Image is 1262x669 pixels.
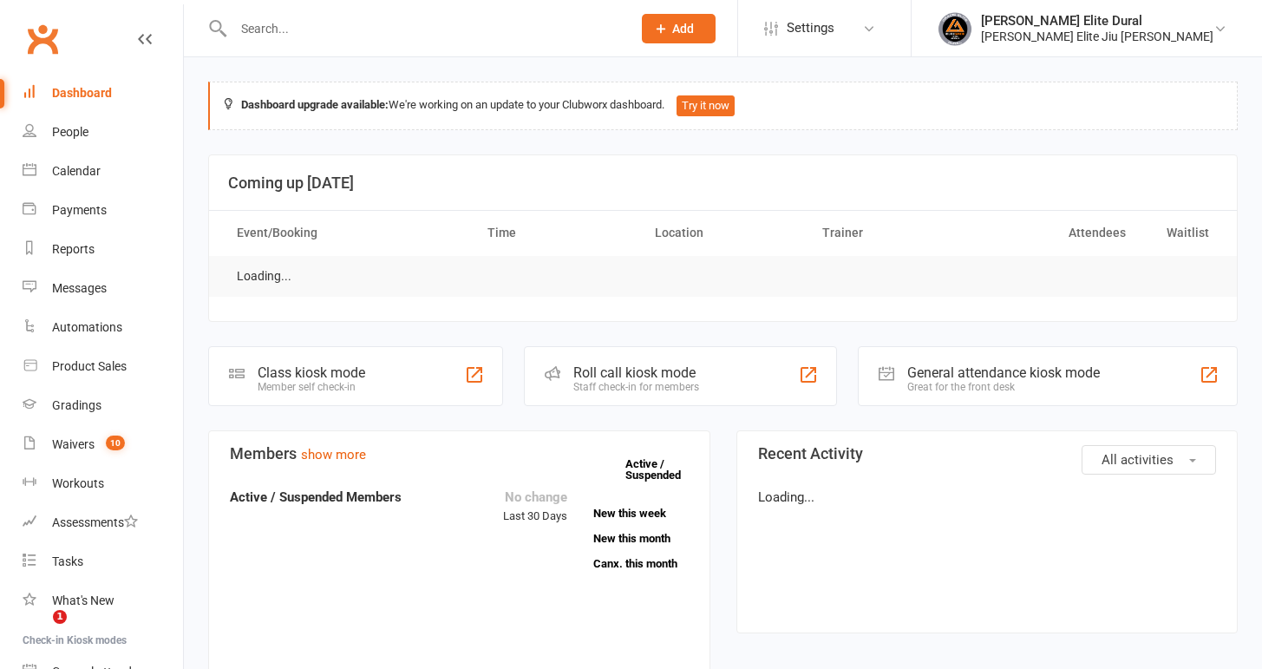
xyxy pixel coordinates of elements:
a: Calendar [23,152,183,191]
div: General attendance kiosk mode [907,364,1100,381]
a: People [23,113,183,152]
button: All activities [1082,445,1216,475]
div: Waivers [52,437,95,451]
a: Gradings [23,386,183,425]
div: Reports [52,242,95,256]
img: thumb_image1702864552.png [938,11,972,46]
a: Active / Suspended [625,445,702,494]
div: [PERSON_NAME] Elite Jiu [PERSON_NAME] [981,29,1213,44]
span: Settings [787,9,834,48]
a: What's New [23,581,183,620]
div: Payments [52,203,107,217]
a: Payments [23,191,183,230]
div: Staff check-in for members [573,381,699,393]
th: Attendees [974,211,1141,255]
a: Messages [23,269,183,308]
a: Dashboard [23,74,183,113]
div: Last 30 Days [503,487,567,526]
span: 10 [106,436,125,450]
div: Great for the front desk [907,381,1100,393]
button: Try it now [677,95,735,116]
th: Trainer [807,211,974,255]
a: Assessments [23,503,183,542]
div: Product Sales [52,359,127,373]
a: Automations [23,308,183,347]
span: All activities [1102,452,1174,468]
a: New this month [593,533,689,544]
a: Product Sales [23,347,183,386]
a: Waivers 10 [23,425,183,464]
div: Workouts [52,476,104,490]
th: Location [639,211,807,255]
span: Add [672,22,694,36]
h3: Members [230,445,689,462]
a: Tasks [23,542,183,581]
div: Roll call kiosk mode [573,364,699,381]
div: Gradings [52,398,101,412]
a: New this week [593,508,689,519]
h3: Recent Activity [758,445,1217,462]
h3: Coming up [DATE] [228,174,1218,192]
th: Waitlist [1141,211,1225,255]
div: Automations [52,320,122,334]
div: Messages [52,281,107,295]
td: Loading... [221,256,307,297]
button: Add [642,14,716,43]
a: Canx. this month [593,558,689,569]
a: Clubworx [21,17,64,61]
div: Tasks [52,554,83,568]
div: Calendar [52,164,101,178]
a: show more [301,447,366,462]
input: Search... [228,16,619,41]
th: Time [472,211,639,255]
iframe: Intercom live chat [17,610,59,652]
div: Member self check-in [258,381,365,393]
div: [PERSON_NAME] Elite Dural [981,13,1213,29]
strong: Active / Suspended Members [230,489,402,505]
div: What's New [52,594,114,607]
a: Workouts [23,464,183,503]
div: We're working on an update to your Clubworx dashboard. [208,82,1238,130]
div: Class kiosk mode [258,364,365,381]
div: People [52,125,88,139]
p: Loading... [758,487,1217,508]
th: Event/Booking [221,211,472,255]
strong: Dashboard upgrade available: [241,98,389,111]
a: Reports [23,230,183,269]
div: Assessments [52,515,138,529]
span: 1 [53,610,67,624]
div: No change [503,487,567,508]
div: Dashboard [52,86,112,100]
